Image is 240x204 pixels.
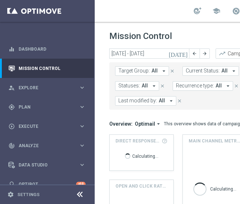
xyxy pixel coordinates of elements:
button: Optimail arrow_drop_down [133,121,164,127]
span: Direct Response VS Increase In Total Mid Shipment Dotcom Transaction Amount [115,138,160,144]
div: Mission Control [8,59,86,78]
i: arrow_drop_down [225,83,231,89]
i: [DATE] [169,50,188,57]
i: person_search [8,85,15,91]
span: Statuses: [118,83,140,89]
button: lightbulb Optibot +10 [8,181,86,187]
button: arrow_back [189,48,200,59]
span: Analyze [19,144,79,148]
span: All [221,68,228,74]
span: Current Status: [186,68,220,74]
span: Explore [19,86,79,90]
button: Target Group: All arrow_drop_down [115,66,169,76]
button: Last modified by: All arrow_drop_down [115,96,176,106]
button: Recurrence type: All arrow_drop_down [173,81,233,91]
i: arrow_drop_down [155,121,162,127]
i: close [160,83,165,89]
div: Optibot [8,174,86,194]
button: close [169,67,176,75]
span: school [212,7,220,15]
input: Select date range [109,48,189,59]
button: person_search Explore keyboard_arrow_right [8,85,86,91]
button: Current Status: All arrow_drop_down [182,66,239,76]
button: Mission Control [8,66,86,71]
span: All [142,83,148,89]
span: Plan [19,105,79,109]
i: keyboard_arrow_right [79,142,86,149]
i: keyboard_arrow_right [79,123,86,130]
span: Execute [19,124,79,129]
div: Analyze [8,142,79,149]
i: close [177,98,182,103]
i: arrow_drop_down [151,83,157,89]
i: lightbulb [8,181,15,188]
a: Mission Control [19,59,86,78]
span: Recurrence type: [176,83,214,89]
div: Plan [8,104,79,110]
i: gps_fixed [8,104,15,110]
i: arrow_drop_down [168,98,174,104]
a: Optibot [19,174,76,194]
span: Data Studio [19,163,79,167]
p: Calculating... [132,152,158,159]
i: equalizer [8,46,15,52]
button: close [233,82,240,90]
h4: OPEN AND CLICK RATE TREND [115,183,168,189]
i: keyboard_arrow_right [79,103,86,110]
div: Execute [8,123,79,130]
i: arrow_back [192,51,197,56]
div: Data Studio [8,162,79,168]
div: Explore [8,85,79,91]
a: Settings [17,192,40,197]
button: play_circle_outline Execute keyboard_arrow_right [8,123,86,129]
i: arrow_forward [202,51,207,56]
i: close [234,83,239,89]
button: Data Studio keyboard_arrow_right [8,162,86,168]
div: +10 [76,182,86,187]
button: track_changes Analyze keyboard_arrow_right [8,143,86,149]
i: arrow_drop_down [231,68,237,74]
h1: Mission Control [109,31,172,42]
button: close [176,97,183,105]
span: Last modified by: [118,98,157,104]
div: Dashboard [8,39,86,59]
button: Statuses: All arrow_drop_down [115,81,159,91]
button: arrow_forward [200,48,210,59]
span: All [159,98,165,104]
a: Dashboard [19,39,86,59]
span: All [216,83,222,89]
i: close [170,68,175,74]
button: close [159,82,166,90]
i: trending_up [219,50,226,57]
i: keyboard_arrow_right [79,84,86,91]
i: settings [7,191,14,198]
i: keyboard_arrow_right [79,161,86,168]
span: Optimail [135,121,155,127]
i: track_changes [8,142,15,149]
h3: Overview: [109,121,133,127]
button: gps_fixed Plan keyboard_arrow_right [8,104,86,110]
p: Calculating... [210,185,236,192]
i: arrow_drop_down [161,68,167,74]
button: equalizer Dashboard [8,46,86,52]
span: Target Group: [118,68,150,74]
button: [DATE] [168,48,189,59]
i: play_circle_outline [8,123,15,130]
span: All [152,68,158,74]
